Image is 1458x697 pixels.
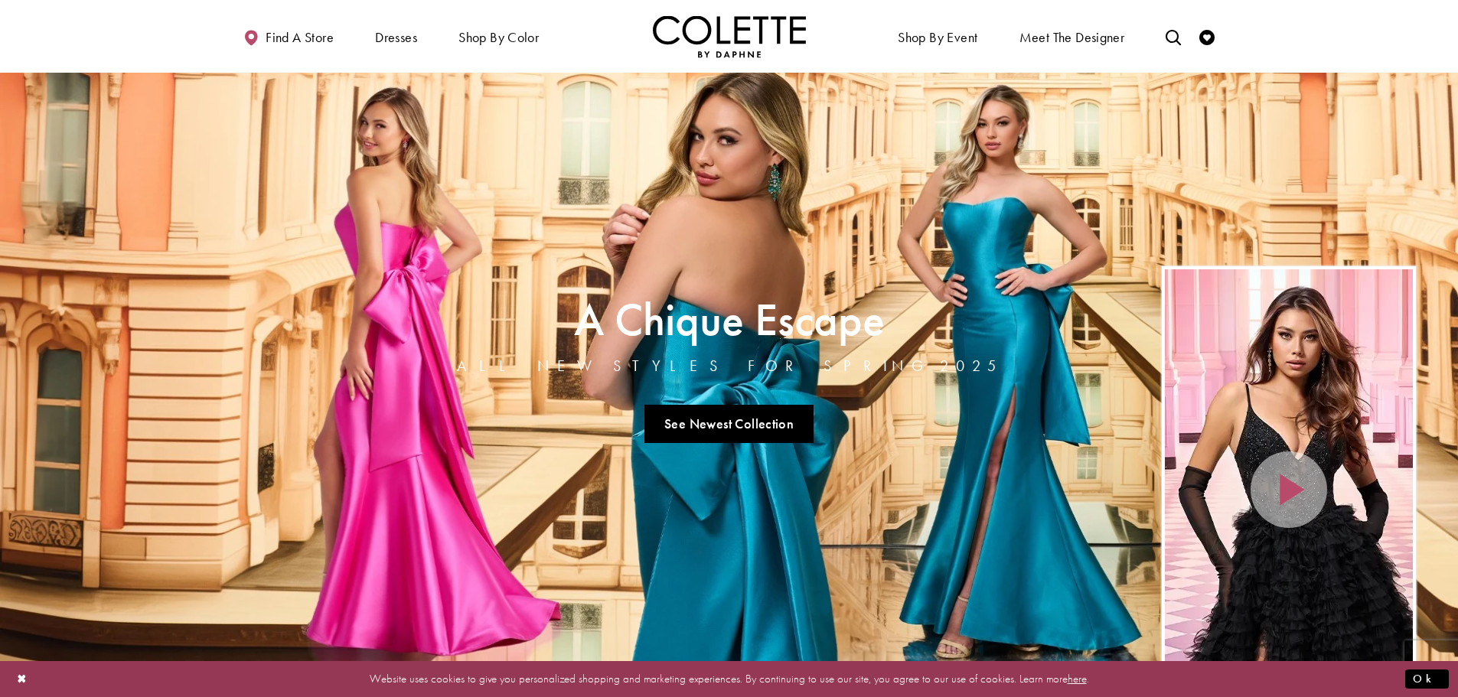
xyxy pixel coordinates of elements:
[452,399,1006,449] ul: Slider Links
[1405,669,1449,689] button: Submit Dialog
[1068,671,1087,686] a: here
[644,405,814,443] a: See Newest Collection A Chique Escape All New Styles For Spring 2025
[9,666,35,692] button: Close Dialog
[110,669,1348,689] p: Website uses cookies to give you personalized shopping and marketing experiences. By continuing t...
